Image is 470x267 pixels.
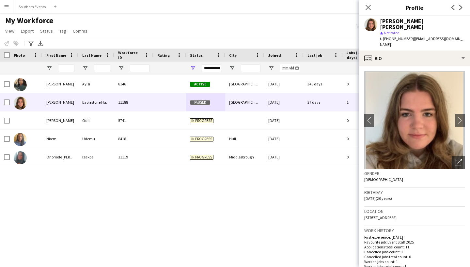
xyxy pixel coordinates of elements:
[70,27,90,35] a: Comms
[268,53,281,58] span: Joined
[380,18,465,30] div: [PERSON_NAME] [PERSON_NAME]
[78,75,114,93] div: Ayisi
[78,111,114,129] div: Odili
[114,130,153,148] div: 8418
[364,249,465,254] p: Cancelled jobs count: 0
[364,228,465,233] h3: Work history
[364,71,465,169] img: Crew avatar or photo
[364,189,465,195] h3: Birthday
[157,53,170,58] span: Rating
[347,50,373,60] span: Jobs (last 90 days)
[118,50,142,60] span: Workforce ID
[190,65,196,71] button: Open Filter Menu
[42,148,78,166] div: Onoriode [PERSON_NAME]
[225,130,264,148] div: Hull
[343,93,385,111] div: 1
[82,53,102,58] span: Last Name
[118,65,124,71] button: Open Filter Menu
[343,111,385,129] div: 0
[14,151,27,164] img: Onoriode juliet Izakpa
[42,111,78,129] div: [PERSON_NAME]
[78,130,114,148] div: Udemu
[359,51,470,66] div: Bio
[225,148,264,166] div: Middlesbrough
[5,28,14,34] span: View
[38,27,55,35] a: Status
[343,130,385,148] div: 0
[114,148,153,166] div: 11119
[21,28,34,34] span: Export
[14,53,25,58] span: Photo
[304,93,343,111] div: 37 days
[114,93,153,111] div: 11188
[264,148,304,166] div: [DATE]
[94,64,110,72] input: Last Name Filter Input
[46,53,66,58] span: First Name
[42,75,78,93] div: [PERSON_NAME]
[82,65,88,71] button: Open Filter Menu
[114,75,153,93] div: 8146
[364,235,465,240] p: First experience: [DATE]
[14,78,27,91] img: Juliet Ayisi
[14,133,27,146] img: Nkem Udemu
[46,65,52,71] button: Open Filter Menu
[13,0,51,13] button: Southern Events
[264,75,304,93] div: [DATE]
[343,148,385,166] div: 0
[190,82,210,87] span: Active
[190,155,213,160] span: In progress
[452,156,465,169] div: Open photos pop-in
[190,137,213,141] span: In progress
[73,28,87,34] span: Comms
[268,65,274,71] button: Open Filter Menu
[364,240,465,245] p: Favourite job: Event Staff 2025
[130,64,149,72] input: Workforce ID Filter Input
[58,64,74,72] input: First Name Filter Input
[18,27,36,35] a: Export
[280,64,300,72] input: Joined Filter Input
[42,93,78,111] div: [PERSON_NAME]
[190,100,210,105] span: Paused
[3,27,17,35] a: View
[229,53,237,58] span: City
[264,111,304,129] div: [DATE]
[229,65,235,71] button: Open Filter Menu
[114,111,153,129] div: 5741
[78,148,114,166] div: Izakpa
[37,39,44,47] app-action-btn: Export XLSX
[59,28,66,34] span: Tag
[359,3,470,12] h3: Profile
[364,171,465,176] h3: Gender
[380,36,462,47] span: | [EMAIL_ADDRESS][DOMAIN_NAME]
[364,259,465,264] p: Worked jobs count: 1
[57,27,69,35] a: Tag
[364,177,403,182] span: [DEMOGRAPHIC_DATA]
[364,208,465,214] h3: Location
[225,75,264,93] div: [GEOGRAPHIC_DATA]
[190,118,213,123] span: In progress
[27,39,35,47] app-action-btn: Advanced filters
[42,130,78,148] div: Nkem
[364,254,465,259] p: Cancelled jobs total count: 0
[78,93,114,111] div: Eaglestone Haran
[241,64,260,72] input: City Filter Input
[40,28,53,34] span: Status
[384,30,399,35] span: Not rated
[364,215,397,220] span: [STREET_ADDRESS]
[304,75,343,93] div: 345 days
[364,196,392,201] span: [DATE] (20 years)
[190,53,203,58] span: Status
[264,130,304,148] div: [DATE]
[307,53,322,58] span: Last job
[14,96,27,110] img: Juliet Eaglestone Haran
[364,245,465,249] p: Applications total count: 11
[343,75,385,93] div: 0
[264,93,304,111] div: [DATE]
[380,36,414,41] span: t. [PHONE_NUMBER]
[5,16,53,25] span: My Workforce
[225,93,264,111] div: [GEOGRAPHIC_DATA]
